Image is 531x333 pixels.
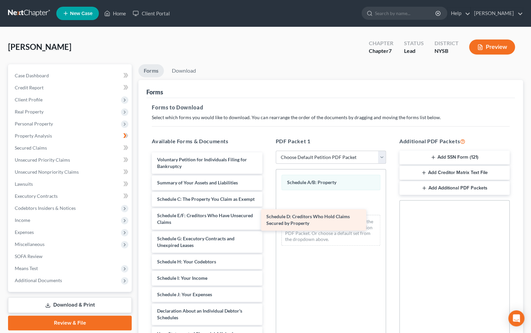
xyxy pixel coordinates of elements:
[157,292,212,297] span: Schedule J: Your Expenses
[9,190,132,202] a: Executory Contracts
[508,310,524,326] div: Open Intercom Messenger
[157,308,242,320] span: Declaration About an Individual Debtor's Schedules
[157,180,238,185] span: Summary of Your Assets and Liabilities
[9,250,132,262] a: SOFA Review
[404,47,423,55] div: Lead
[15,97,43,102] span: Client Profile
[70,11,92,16] span: New Case
[434,47,458,55] div: NYSB
[15,145,47,151] span: Secured Claims
[15,133,52,139] span: Property Analysis
[152,137,262,145] h5: Available Forms & Documents
[157,275,207,281] span: Schedule I: Your Income
[8,297,132,313] a: Download & Print
[399,166,510,180] button: Add Creditor Matrix Text File
[399,151,510,165] button: Add SSN Form (121)
[157,157,247,169] span: Voluntary Petition for Individuals Filing for Bankruptcy
[15,265,38,271] span: Means Test
[152,114,510,121] p: Select which forms you would like to download. You can rearrange the order of the documents by dr...
[369,39,393,47] div: Chapter
[399,137,510,145] h5: Additional PDF Packets
[15,229,34,235] span: Expenses
[375,7,436,19] input: Search by name...
[157,259,216,264] span: Schedule H: Your Codebtors
[15,241,45,247] span: Miscellaneous
[388,48,391,54] span: 7
[15,109,44,114] span: Real Property
[8,316,132,330] a: Review & File
[469,39,515,55] button: Preview
[434,39,458,47] div: District
[157,196,255,202] span: Schedule C: The Property You Claim as Exempt
[15,181,33,187] span: Lawsuits
[287,179,336,185] span: Schedule A/B: Property
[9,82,132,94] a: Credit Report
[157,236,235,248] span: Schedule G: Executory Contracts and Unexpired Leases
[471,7,523,19] a: [PERSON_NAME]
[369,47,393,55] div: Chapter
[15,157,70,163] span: Unsecured Priority Claims
[167,64,201,77] a: Download
[8,42,71,52] span: [PERSON_NAME]
[15,253,43,259] span: SOFA Review
[15,169,79,175] span: Unsecured Nonpriority Claims
[15,85,44,90] span: Credit Report
[15,277,62,283] span: Additional Documents
[9,70,132,82] a: Case Dashboard
[9,130,132,142] a: Property Analysis
[399,181,510,195] button: Add Additional PDF Packets
[129,7,173,19] a: Client Portal
[9,142,132,154] a: Secured Claims
[404,39,423,47] div: Status
[276,137,386,145] h5: PDF Packet 1
[152,103,510,111] h5: Forms to Download
[15,193,58,199] span: Executory Contracts
[15,121,53,127] span: Personal Property
[9,154,132,166] a: Unsecured Priority Claims
[15,217,30,223] span: Income
[138,64,164,77] a: Forms
[448,7,470,19] a: Help
[101,7,129,19] a: Home
[266,214,350,226] span: Schedule D: Creditors Who Hold Claims Secured by Property
[15,73,49,78] span: Case Dashboard
[146,88,163,96] div: Forms
[9,178,132,190] a: Lawsuits
[15,205,76,211] span: Codebtors Insiders & Notices
[157,213,253,225] span: Schedule E/F: Creditors Who Have Unsecured Claims
[9,166,132,178] a: Unsecured Nonpriority Claims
